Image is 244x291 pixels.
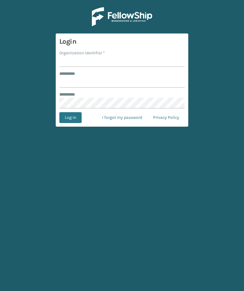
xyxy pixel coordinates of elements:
[59,50,105,56] label: Organization Identifier
[97,112,148,123] a: I forgot my password
[148,112,185,123] a: Privacy Policy
[92,7,152,26] img: Logo
[59,37,185,46] h3: Login
[59,112,82,123] button: Log In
